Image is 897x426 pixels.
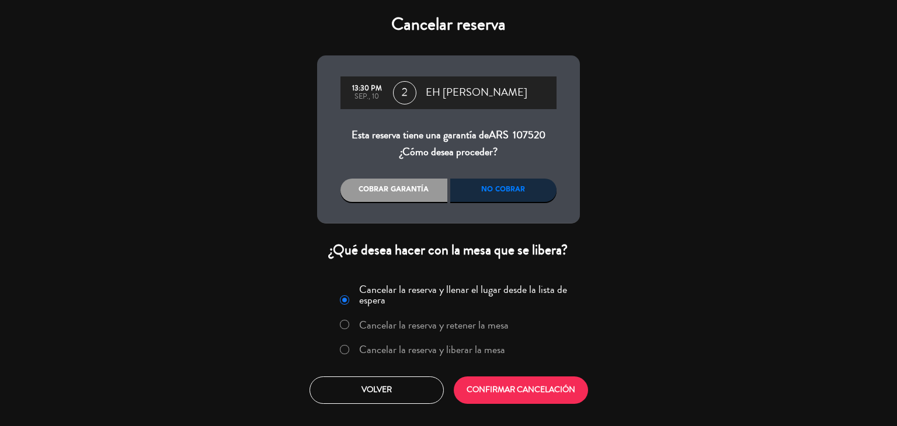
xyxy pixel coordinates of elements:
label: Cancelar la reserva y liberar la mesa [359,344,505,355]
button: Volver [310,376,444,404]
div: No cobrar [450,179,557,202]
label: Cancelar la reserva y llenar el lugar desde la lista de espera [359,284,573,305]
button: CONFIRMAR CANCELACIÓN [454,376,588,404]
div: sep., 10 [346,93,387,101]
h4: Cancelar reserva [317,14,580,35]
div: ¿Qué desea hacer con la mesa que se libera? [317,241,580,259]
span: 2 [393,81,416,104]
div: 13:30 PM [346,85,387,93]
span: 107520 [513,127,545,142]
span: ARS [489,127,509,142]
span: EH [PERSON_NAME] [426,84,527,102]
label: Cancelar la reserva y retener la mesa [359,320,509,330]
div: Esta reserva tiene una garantía de ¿Cómo desea proceder? [340,127,557,161]
div: Cobrar garantía [340,179,447,202]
